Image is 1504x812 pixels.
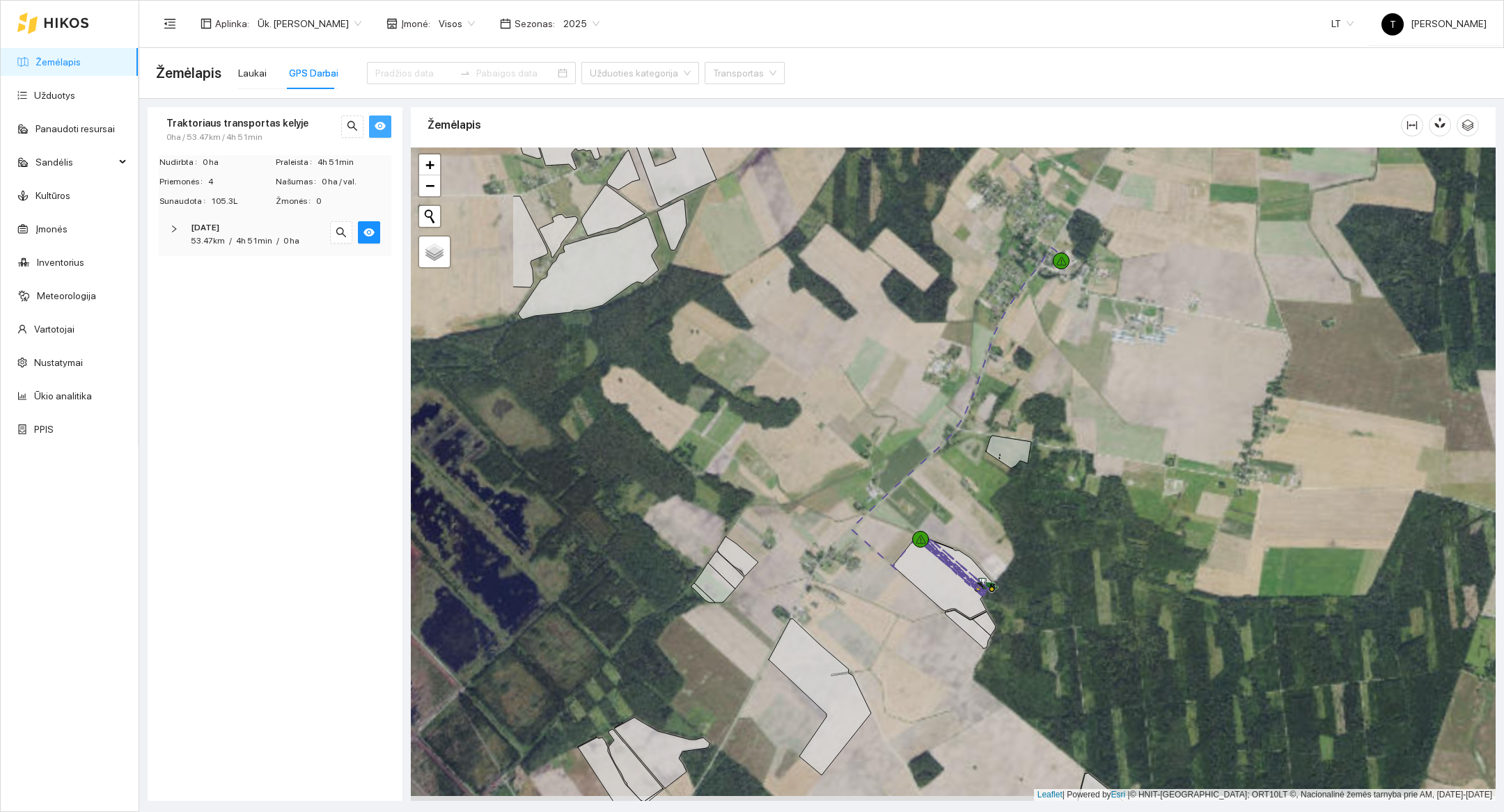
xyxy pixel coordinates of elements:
a: Panaudoti resursai [36,123,115,134]
span: Praleista [276,156,318,169]
span: Nudirbta [159,156,203,169]
a: Inventorius [37,257,84,268]
span: Našumas [276,175,322,189]
div: Žemėlapis [428,105,1401,145]
a: Layers [419,237,450,267]
span: menu-fold [164,17,176,30]
span: Visos [439,13,475,34]
div: Laukai [238,65,267,81]
button: Initiate a new search [419,206,440,227]
span: Ūk. Sigitas Krivickas [258,13,361,34]
a: Ūkio analitika [34,390,92,401]
button: search [330,221,352,244]
a: Nustatymai [34,357,83,368]
span: search [336,227,347,240]
span: 0 [316,195,391,208]
button: eye [358,221,380,244]
span: T [1390,13,1396,35]
div: | Powered by © HNIT-[GEOGRAPHIC_DATA]; ORT10LT ©, Nacionalinė žemės tarnyba prie AM, [DATE]-[DATE] [1034,789,1496,801]
span: Žmonės [276,195,316,208]
span: eye [375,120,386,134]
span: − [425,177,434,194]
span: 53.47km [191,236,225,246]
span: to [460,67,471,79]
strong: [DATE] [191,223,219,232]
button: search [341,116,363,138]
a: Įmonės [36,223,68,234]
span: Sezonas : [515,16,555,31]
button: eye [369,116,391,138]
span: eye [363,227,375,240]
span: 0 ha [203,156,274,169]
input: Pabaigos data [476,65,555,81]
span: 105.3L [211,195,274,208]
a: Užduotys [34,90,75,101]
span: 0 ha [283,236,299,246]
div: GPS Darbai [289,65,338,81]
a: Meteorologija [37,290,96,301]
strong: Traktoriaus transportas kelyje [166,118,308,129]
a: Esri [1111,790,1126,799]
span: column-width [1402,120,1423,131]
span: Aplinka : [215,16,249,31]
span: Priemonės [159,175,208,189]
div: Traktoriaus transportas kelyje0ha / 53.47km / 4h 51minsearcheye [148,107,402,152]
span: / [229,236,232,246]
a: PPIS [34,424,54,435]
span: LT [1331,13,1354,34]
span: [PERSON_NAME] [1381,18,1487,29]
div: [DATE]53.47km/4h 51min/0 hasearcheye [159,213,391,256]
a: Zoom in [419,154,440,175]
span: calendar [500,18,511,29]
span: 2025 [563,13,600,34]
a: Zoom out [419,175,440,196]
a: Vartotojai [34,324,75,335]
a: Kultūros [36,190,70,201]
span: swap-right [460,67,471,79]
span: / [276,236,279,246]
span: + [425,156,434,173]
button: menu-fold [156,10,184,38]
span: 0 ha / val. [322,175,391,189]
span: layout [201,18,212,29]
span: shop [386,18,398,29]
a: Žemėlapis [36,56,81,67]
span: | [1128,790,1130,799]
button: column-width [1401,114,1423,136]
span: 4h 51min [236,236,272,246]
span: 4 [208,175,274,189]
span: Sandėlis [36,148,115,176]
span: search [347,120,358,134]
span: 0ha / 53.47km / 4h 51min [166,131,263,144]
a: Leaflet [1037,790,1063,799]
span: Žemėlapis [156,62,221,84]
span: right [170,225,178,233]
input: Pradžios data [375,65,454,81]
span: Įmonė : [401,16,430,31]
span: Sunaudota [159,195,211,208]
span: 4h 51min [318,156,391,169]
